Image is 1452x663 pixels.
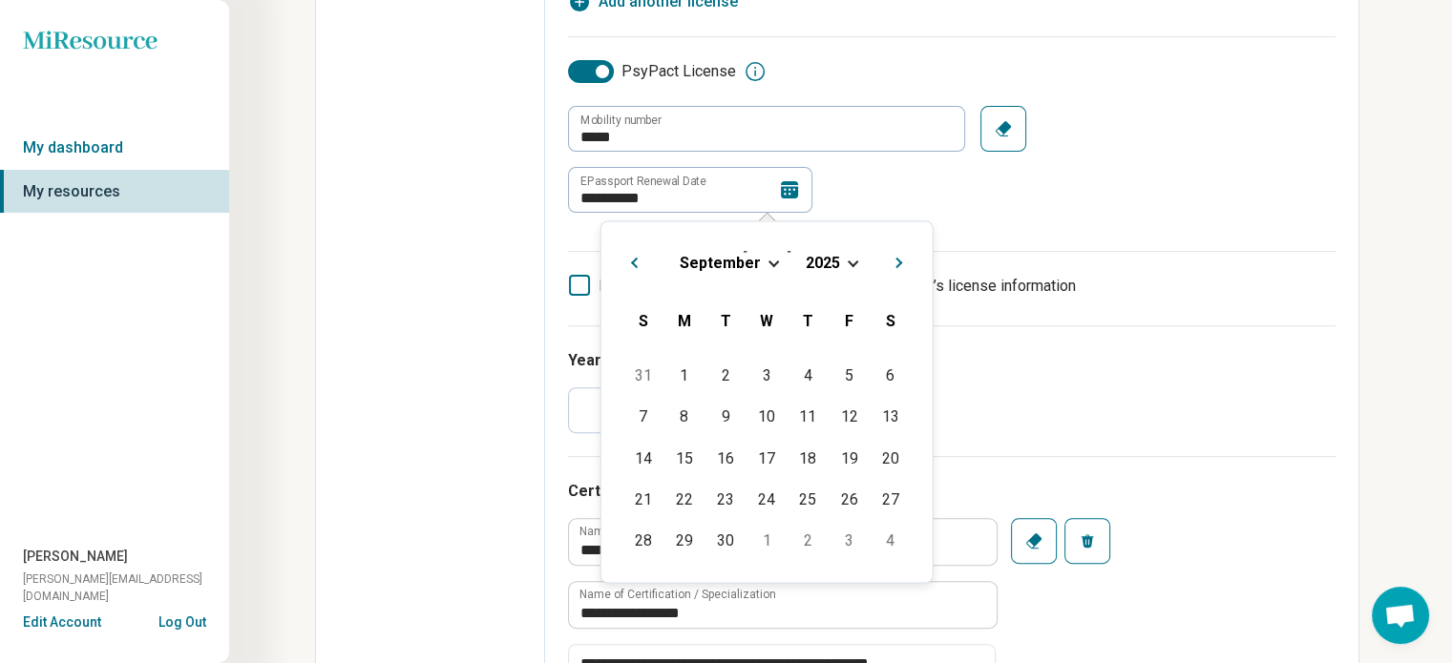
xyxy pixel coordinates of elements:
div: Choose Friday, September 26th, 2025 [829,478,870,519]
button: Edit Account [23,612,101,632]
a: Open chat [1372,587,1429,644]
div: Choose Saturday, September 13th, 2025 [870,396,911,437]
div: Choose Friday, September 12th, 2025 [829,396,870,437]
button: Log Out [158,612,206,628]
span: [PERSON_NAME] [23,547,128,567]
div: Choose Friday, September 5th, 2025 [829,355,870,396]
div: Thursday [788,300,829,341]
div: Choose Tuesday, September 16th, 2025 [705,437,746,478]
span: [PERSON_NAME][EMAIL_ADDRESS][DOMAIN_NAME] [23,570,229,605]
div: Choose Saturday, October 4th, 2025 [870,519,911,560]
div: Saturday [870,300,911,341]
span: I am under supervision, so I will list my supervisor’s license information [599,277,1076,295]
div: Choose Saturday, September 20th, 2025 [870,437,911,478]
div: Choose Friday, September 19th, 2025 [829,437,870,478]
div: Choose Monday, September 1st, 2025 [663,355,705,396]
div: Choose Thursday, September 25th, 2025 [788,478,829,519]
span: 2025 [806,253,840,271]
div: Choose Tuesday, September 9th, 2025 [705,396,746,437]
div: Choose Thursday, September 4th, 2025 [788,355,829,396]
span: September [680,253,761,271]
div: Choose Date [600,220,934,583]
div: Wednesday [747,300,788,341]
div: Choose Thursday, September 18th, 2025 [788,437,829,478]
div: Choose Sunday, September 28th, 2025 [622,519,663,560]
label: PsyPact License [568,60,736,83]
div: Choose Sunday, September 21st, 2025 [622,478,663,519]
h3: Years of experience [568,349,1336,372]
div: Choose Wednesday, September 24th, 2025 [747,478,788,519]
div: Choose Tuesday, September 23rd, 2025 [705,478,746,519]
div: Sunday [622,300,663,341]
div: Choose Monday, September 8th, 2025 [663,396,705,437]
button: Next Month [887,244,917,275]
div: Choose Monday, September 29th, 2025 [663,519,705,560]
div: Choose Tuesday, September 30th, 2025 [705,519,746,560]
div: Choose Monday, September 15th, 2025 [663,437,705,478]
div: Choose Saturday, September 6th, 2025 [870,355,911,396]
label: Name of Certification / Specialization [579,589,776,600]
div: Friday [829,300,870,341]
div: Tuesday [705,300,746,341]
div: Choose Sunday, August 31st, 2025 [622,355,663,396]
div: Choose Wednesday, October 1st, 2025 [747,519,788,560]
div: Choose Thursday, October 2nd, 2025 [788,519,829,560]
h2: [DATE] [617,244,917,272]
div: Choose Wednesday, September 3rd, 2025 [747,355,788,396]
div: Choose Monday, September 22nd, 2025 [663,478,705,519]
div: Choose Saturday, September 27th, 2025 [870,478,911,519]
div: Choose Sunday, September 14th, 2025 [622,437,663,478]
div: Choose Friday, October 3rd, 2025 [829,519,870,560]
div: Choose Wednesday, September 17th, 2025 [747,437,788,478]
h3: Certification(s) / specialized training [568,480,1336,503]
button: Previous Month [617,244,647,275]
div: Choose Tuesday, September 2nd, 2025 [705,355,746,396]
div: Choose Thursday, September 11th, 2025 [788,396,829,437]
div: Monday [663,300,705,341]
div: Month September, 2025 [622,355,911,561]
div: Choose Sunday, September 7th, 2025 [622,396,663,437]
label: Name of authority [579,526,674,537]
div: Choose Wednesday, September 10th, 2025 [747,396,788,437]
